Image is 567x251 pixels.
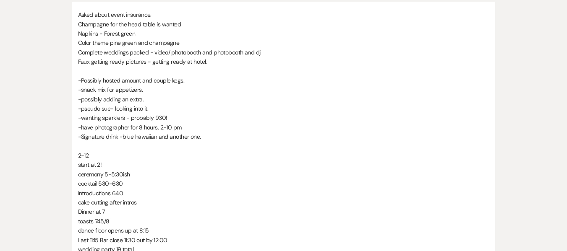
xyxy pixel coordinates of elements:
[78,235,489,245] p: Last 11:15 Bar close 11:30 out by 12:00
[78,151,489,160] p: 2-12
[78,85,489,94] p: -snack mix for appetizers.
[78,123,489,132] p: -have photographer for 8 hours. 2-10 pm
[78,160,489,169] p: start at 2!
[78,217,489,226] p: toasts 745/8
[78,38,489,47] p: Color theme pine green and champagne
[78,226,489,235] p: dance floor opens up at 8:15
[78,113,489,122] p: -wanting sparklers - probably 930!
[78,20,489,29] p: Champagne for the head table is wanted
[78,57,489,66] p: Faux getting ready pictures - getting ready at hotel.
[78,132,489,141] p: -Signature drink -blue hawaiian and another one.
[78,170,489,179] p: ceremony 5-5:30ish
[78,76,489,85] p: -Possibly hosted amount and couple kegs.
[78,189,489,198] p: introductions 640
[78,95,489,104] p: -possibly adding an extra.
[78,207,489,216] p: Dinner at 7
[78,10,489,19] p: Asked about event insurance.
[78,104,489,113] p: -pseudo sue- looking into it.
[78,29,489,38] p: Napkins - Forest green
[78,198,489,207] p: cake cutting after intros
[78,179,489,188] p: cocktail 530-630
[78,48,489,57] p: Complete weddings packed - video/ photobooth and photobooth and dj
